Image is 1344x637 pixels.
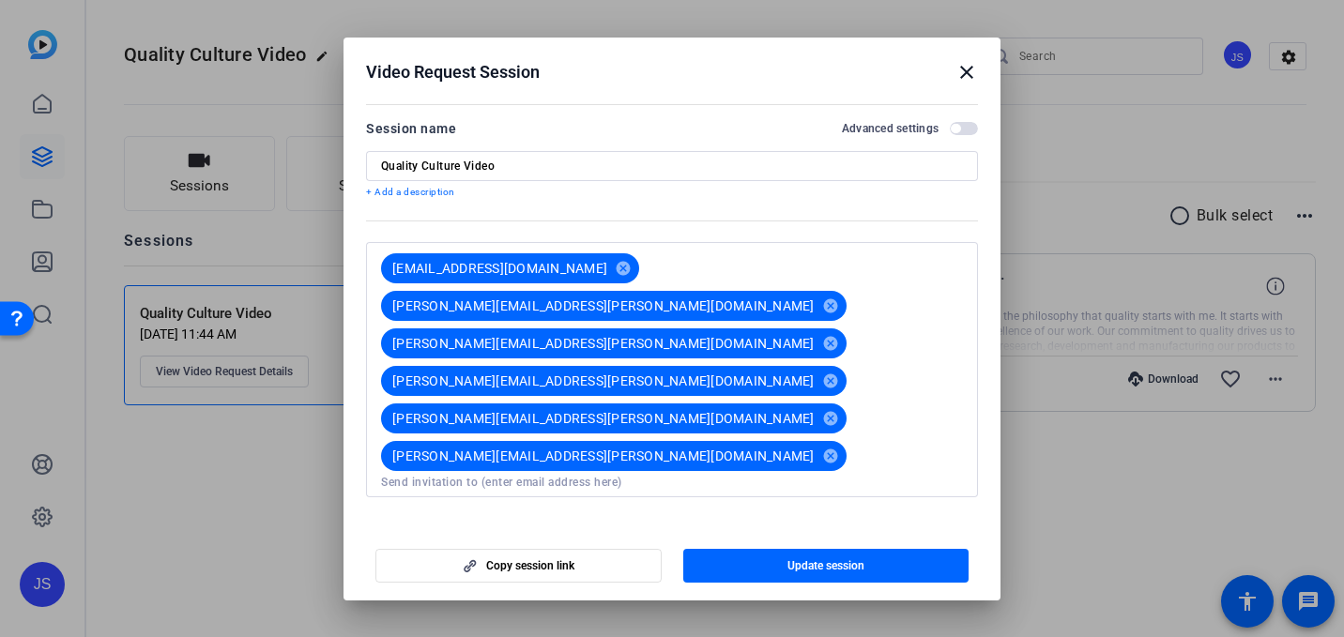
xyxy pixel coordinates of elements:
[366,61,978,83] div: Video Request Session
[392,372,815,390] span: [PERSON_NAME][EMAIL_ADDRESS][PERSON_NAME][DOMAIN_NAME]
[381,475,963,490] input: Send invitation to (enter email address here)
[683,549,970,583] button: Update session
[815,410,847,427] mat-icon: cancel
[392,296,815,315] span: [PERSON_NAME][EMAIL_ADDRESS][PERSON_NAME][DOMAIN_NAME]
[607,260,639,277] mat-icon: cancel
[392,259,607,278] span: [EMAIL_ADDRESS][DOMAIN_NAME]
[815,447,847,464] mat-icon: cancel
[381,159,963,174] input: Enter Session Name
[366,117,456,140] div: Session name
[787,558,864,573] span: Update session
[815,335,847,352] mat-icon: cancel
[392,447,815,465] span: [PERSON_NAME][EMAIL_ADDRESS][PERSON_NAME][DOMAIN_NAME]
[815,372,847,389] mat-icon: cancel
[392,334,815,353] span: [PERSON_NAME][EMAIL_ADDRESS][PERSON_NAME][DOMAIN_NAME]
[842,121,939,136] h2: Advanced settings
[392,409,815,428] span: [PERSON_NAME][EMAIL_ADDRESS][PERSON_NAME][DOMAIN_NAME]
[366,185,978,200] p: + Add a description
[486,558,574,573] span: Copy session link
[375,549,662,583] button: Copy session link
[815,297,847,314] mat-icon: cancel
[955,61,978,83] mat-icon: close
